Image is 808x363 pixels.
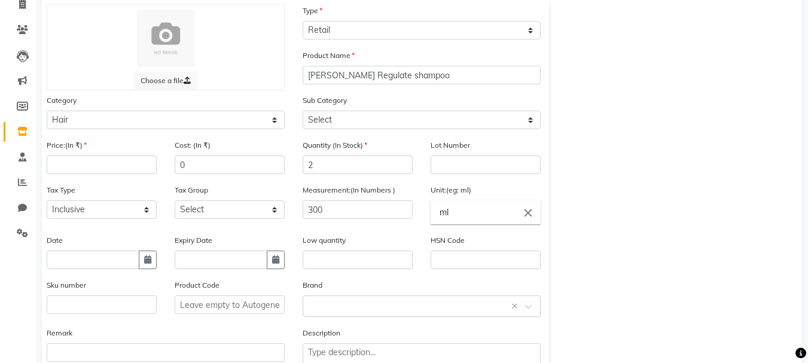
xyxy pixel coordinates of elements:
label: Description [303,328,340,338]
label: HSN Code [431,235,465,246]
label: Type [303,5,322,16]
label: Lot Number [431,140,470,151]
label: Measurement:(In Numbers ) [303,185,395,196]
label: Expiry Date [175,235,212,246]
label: Category [47,95,77,106]
label: Remark [47,328,72,338]
label: Sku number [47,280,86,291]
label: Tax Group [175,185,208,196]
label: Date [47,235,63,246]
label: Price:(In ₹) [47,140,87,151]
label: Product Name [303,50,355,61]
label: Choose a file [133,72,198,90]
span: Clear all [511,300,522,313]
label: Unit:(eg: ml) [431,185,471,196]
input: Leave empty to Autogenerate [175,295,285,314]
label: Quantity (In Stock) [303,140,367,151]
label: Product Code [175,280,219,291]
label: Sub Category [303,95,347,106]
label: Cost: (In ₹) [175,140,211,151]
label: Low quantity [303,235,346,246]
label: Tax Type [47,185,75,196]
img: Cinque Terre [137,10,194,67]
i: Close [522,206,535,219]
label: Brand [303,280,322,291]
